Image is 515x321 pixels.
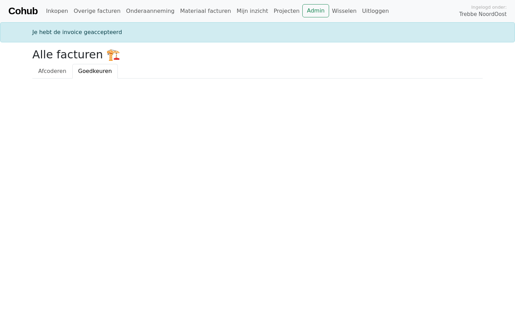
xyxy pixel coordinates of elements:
[32,64,72,79] a: Afcoderen
[471,4,507,10] span: Ingelogd onder:
[38,68,66,74] span: Afcoderen
[123,4,177,18] a: Onderaanneming
[271,4,302,18] a: Projecten
[8,3,38,19] a: Cohub
[71,4,123,18] a: Overige facturen
[72,64,118,79] a: Goedkeuren
[459,10,507,18] span: Trebbe NoordOost
[359,4,392,18] a: Uitloggen
[28,28,487,36] div: Je hebt de invoice geaccepteerd
[43,4,71,18] a: Inkopen
[234,4,271,18] a: Mijn inzicht
[32,48,483,61] h2: Alle facturen 🏗️
[302,4,329,17] a: Admin
[177,4,234,18] a: Materiaal facturen
[78,68,112,74] span: Goedkeuren
[329,4,359,18] a: Wisselen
